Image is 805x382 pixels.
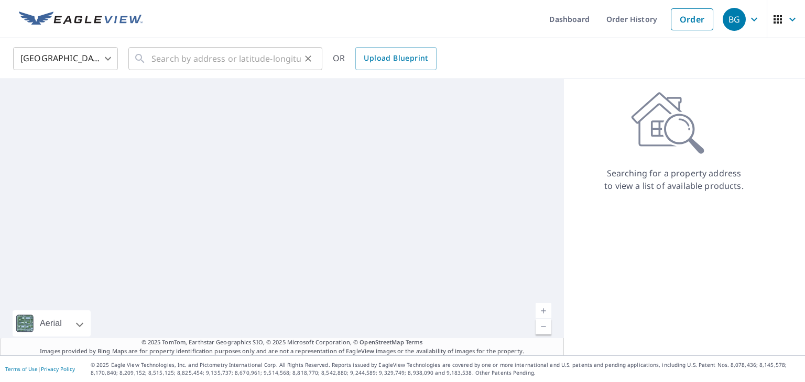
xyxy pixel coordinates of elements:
[142,338,423,347] span: © 2025 TomTom, Earthstar Geographics SIO, © 2025 Microsoft Corporation, ©
[5,365,38,373] a: Terms of Use
[360,338,404,346] a: OpenStreetMap
[91,361,800,377] p: © 2025 Eagle View Technologies, Inc. and Pictometry International Corp. All Rights Reserved. Repo...
[301,51,316,66] button: Clear
[364,52,428,65] span: Upload Blueprint
[19,12,143,27] img: EV Logo
[5,366,75,372] p: |
[723,8,746,31] div: BG
[37,310,65,336] div: Aerial
[604,167,744,192] p: Searching for a property address to view a list of available products.
[536,303,551,319] a: Current Level 5, Zoom In
[13,44,118,73] div: [GEOGRAPHIC_DATA]
[406,338,423,346] a: Terms
[355,47,436,70] a: Upload Blueprint
[333,47,437,70] div: OR
[151,44,301,73] input: Search by address or latitude-longitude
[671,8,713,30] a: Order
[13,310,91,336] div: Aerial
[536,319,551,334] a: Current Level 5, Zoom Out
[41,365,75,373] a: Privacy Policy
